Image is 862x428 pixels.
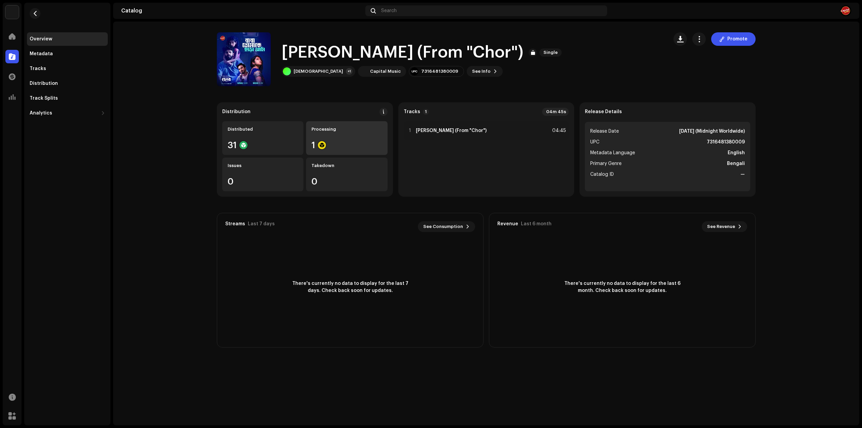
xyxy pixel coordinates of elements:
[585,109,622,114] strong: Release Details
[30,96,58,101] div: Track Splits
[27,32,108,46] re-m-nav-item: Overview
[225,221,245,227] div: Streams
[228,127,298,132] div: Distributed
[27,77,108,90] re-m-nav-item: Distribution
[290,280,411,294] span: There's currently no data to display for the last 7 days. Check back soon for updates.
[27,47,108,61] re-m-nav-item: Metadata
[416,128,487,133] strong: [PERSON_NAME] (From "Chor")
[707,220,735,233] span: See Revenue
[727,32,748,46] span: Promote
[346,68,353,75] div: +1
[281,42,523,63] h1: [PERSON_NAME] (From "Chor")
[590,149,635,157] span: Metadata Language
[418,221,475,232] button: See Consumption
[551,127,566,135] div: 04:45
[27,106,108,120] re-m-nav-dropdown: Analytics
[590,127,619,135] span: Release Date
[423,109,429,115] p-badge: 1
[381,8,397,13] span: Search
[27,62,108,75] re-m-nav-item: Tracks
[840,5,851,16] img: df4e1cae-1f01-4b97-b5af-140cd919e1f1
[590,138,599,146] span: UPC
[370,69,401,74] div: Capital Music
[539,48,562,57] span: Single
[121,8,363,13] div: Catalog
[542,108,569,116] div: 04m 45s
[423,220,463,233] span: See Consumption
[467,66,503,77] button: See Info
[707,138,745,146] strong: 7316481380009
[421,69,458,74] div: 7316481380009
[472,65,491,78] span: See Info
[311,163,382,168] div: Takedown
[702,221,747,232] button: See Revenue
[294,69,343,74] div: [DEMOGRAPHIC_DATA]
[728,149,745,157] strong: English
[740,170,745,178] strong: —
[30,51,53,57] div: Metadata
[590,170,614,178] span: Catalog ID
[30,81,58,86] div: Distribution
[30,66,46,71] div: Tracks
[222,109,251,114] div: Distribution
[590,160,622,168] span: Primary Genre
[711,32,756,46] button: Promote
[30,110,52,116] div: Analytics
[248,221,275,227] div: Last 7 days
[679,127,745,135] strong: [DATE] (Midnight Worldwide)
[404,109,420,114] strong: Tracks
[359,67,367,75] img: 9db25890-c550-49fc-99e0-959e97b9cc01
[497,221,518,227] div: Revenue
[30,36,52,42] div: Overview
[521,221,552,227] div: Last 6 month
[311,127,382,132] div: Processing
[27,92,108,105] re-m-nav-item: Track Splits
[5,5,19,19] img: bb356b9b-6e90-403f-adc8-c282c7c2e227
[228,163,298,168] div: Issues
[727,160,745,168] strong: Bengali
[562,280,683,294] span: There's currently no data to display for the last 6 month. Check back soon for updates.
